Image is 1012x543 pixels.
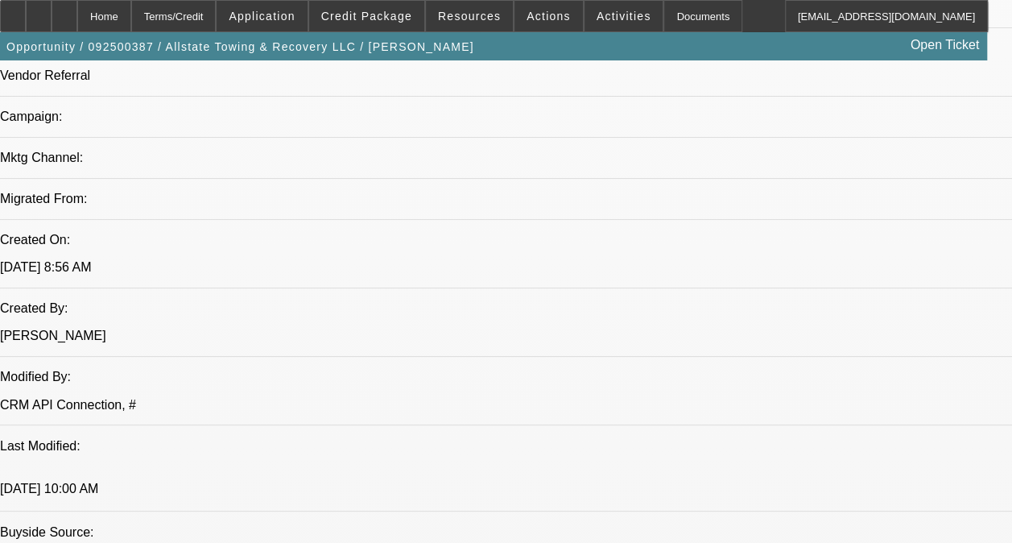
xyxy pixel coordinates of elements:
[514,1,583,31] button: Actions
[597,10,651,23] span: Activities
[6,40,474,53] span: Opportunity / 092500387 / Allstate Towing & Recovery LLC / [PERSON_NAME]
[321,10,412,23] span: Credit Package
[217,1,307,31] button: Application
[426,1,513,31] button: Resources
[904,31,985,59] a: Open Ticket
[527,10,571,23] span: Actions
[229,10,295,23] span: Application
[438,10,501,23] span: Resources
[584,1,663,31] button: Activities
[309,1,424,31] button: Credit Package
